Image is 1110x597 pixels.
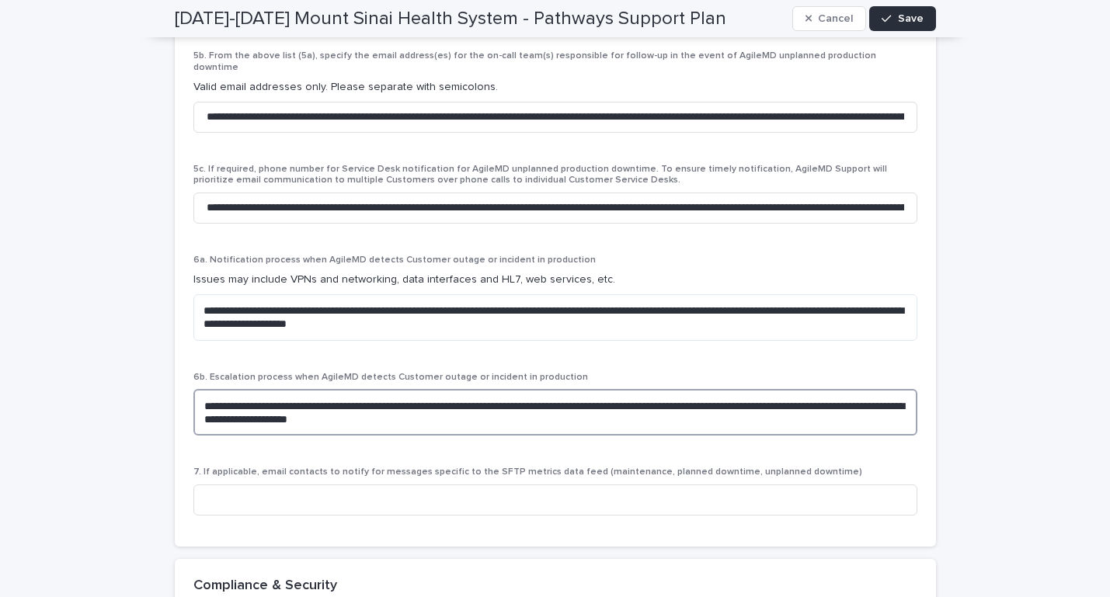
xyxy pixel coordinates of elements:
[898,13,924,24] span: Save
[818,13,853,24] span: Cancel
[792,6,867,31] button: Cancel
[193,51,876,71] span: 5b. From the above list (5a), specify the email address(es) for the on-call team(s) responsible f...
[869,6,935,31] button: Save
[193,373,588,382] span: 6b. Escalation process when AgileMD detects Customer outage or incident in production
[193,165,887,185] span: 5c. If required, phone number for Service Desk notification for AgileMD unplanned production down...
[193,79,917,95] p: Valid email addresses only. Please separate with semicolons.
[193,578,337,595] h2: Compliance & Security
[175,8,726,30] h2: [DATE]-[DATE] Mount Sinai Health System - Pathways Support Plan
[193,272,917,288] p: Issues may include VPNs and networking, data interfaces and HL7, web services, etc.
[193,467,862,477] span: 7. If applicable, email contacts to notify for messages specific to the SFTP metrics data feed (m...
[193,255,596,265] span: 6a. Notification process when AgileMD detects Customer outage or incident in production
